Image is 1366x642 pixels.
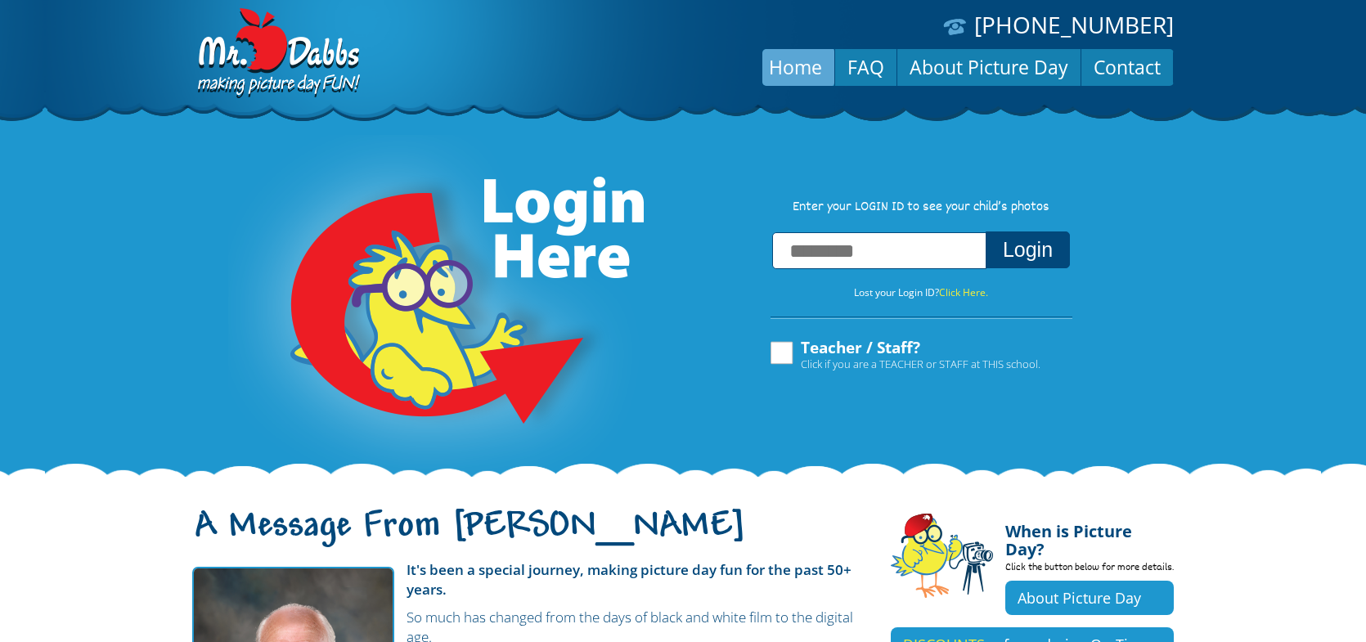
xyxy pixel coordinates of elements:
h4: When is Picture Day? [1005,513,1174,559]
p: Click the button below for more details. [1005,559,1174,581]
img: Login Here [228,135,647,478]
span: Click if you are a TEACHER or STAFF at THIS school. [801,356,1040,372]
a: About Picture Day [1005,581,1174,615]
p: Lost your Login ID? [753,284,1089,302]
a: Contact [1081,47,1173,87]
strong: It's been a special journey, making picture day fun for the past 50+ years. [407,560,852,599]
a: [PHONE_NUMBER] [974,9,1174,40]
label: Teacher / Staff? [768,339,1040,370]
p: Enter your LOGIN ID to see your child’s photos [753,199,1089,217]
button: Login [986,231,1070,268]
a: Click Here. [939,285,988,299]
a: About Picture Day [897,47,1081,87]
a: FAQ [835,47,896,87]
img: Dabbs Company [192,8,362,100]
h1: A Message From [PERSON_NAME] [192,519,866,554]
a: Home [757,47,834,87]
